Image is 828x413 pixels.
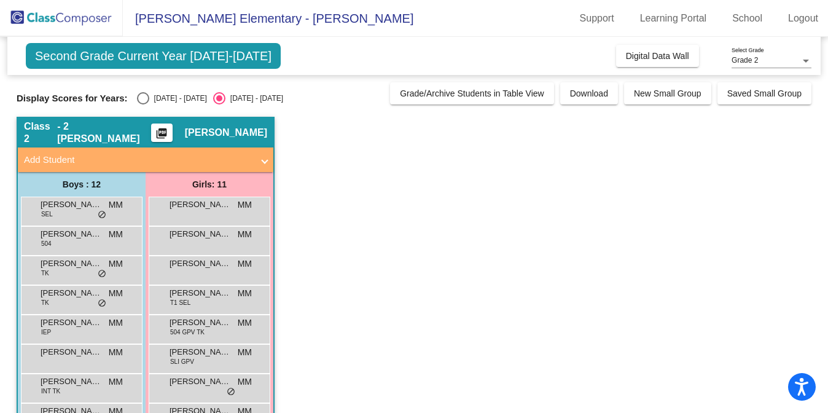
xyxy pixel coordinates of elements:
span: MM [109,346,123,359]
span: Download [570,88,608,98]
span: [PERSON_NAME] [41,258,102,270]
a: Support [570,9,624,28]
span: 504 [41,239,52,248]
span: [PERSON_NAME] [170,258,231,270]
span: [PERSON_NAME] [41,228,102,240]
span: 504 GPV TK [170,328,205,337]
span: [PERSON_NAME] [41,287,102,299]
span: do_not_disturb_alt [227,387,235,397]
button: Saved Small Group [717,82,811,104]
span: SEL [41,210,53,219]
span: [PERSON_NAME] [170,199,231,211]
mat-expansion-panel-header: Add Student [18,147,273,172]
span: TK [41,298,49,307]
mat-radio-group: Select an option [137,92,283,104]
a: Learning Portal [630,9,717,28]
span: MM [238,346,252,359]
span: New Small Group [634,88,701,98]
button: Print Students Details [151,124,173,142]
span: MM [238,228,252,241]
div: Boys : 12 [18,172,146,197]
span: [PERSON_NAME] [41,317,102,329]
span: Second Grade Current Year [DATE]-[DATE] [26,43,281,69]
span: [PERSON_NAME] Elementary - [PERSON_NAME] [123,9,413,28]
span: MM [238,376,252,388]
a: School [722,9,772,28]
span: [PERSON_NAME] [185,127,267,139]
button: Download [560,82,618,104]
span: MM [109,228,123,241]
span: Saved Small Group [727,88,802,98]
span: [PERSON_NAME] [170,317,231,329]
span: T1 SEL [170,298,190,307]
span: Grade 2 [732,56,758,65]
span: do_not_disturb_alt [98,269,106,279]
button: Grade/Archive Students in Table View [390,82,554,104]
span: Class 2 [24,120,57,145]
div: [DATE] - [DATE] [225,93,283,104]
span: Grade/Archive Students in Table View [400,88,544,98]
div: Girls: 11 [146,172,273,197]
mat-icon: picture_as_pdf [154,127,169,144]
span: MM [238,258,252,270]
span: MM [109,287,123,300]
span: MM [238,199,252,211]
span: IEP [41,328,51,337]
span: do_not_disturb_alt [98,210,106,220]
span: do_not_disturb_alt [98,299,106,309]
span: INT TK [41,387,60,396]
span: [PERSON_NAME] [41,199,102,211]
span: Digital Data Wall [626,51,689,61]
span: SLI GPV [170,357,194,366]
span: MM [238,317,252,329]
button: Digital Data Wall [616,45,699,67]
span: TK [41,269,49,278]
span: [PERSON_NAME] [170,346,231,358]
span: MM [109,258,123,270]
span: [PERSON_NAME] [41,346,102,358]
span: [PERSON_NAME] [41,376,102,388]
a: Logout [778,9,828,28]
span: [PERSON_NAME] [170,376,231,388]
span: Display Scores for Years: [17,93,128,104]
span: MM [109,376,123,388]
div: [DATE] - [DATE] [149,93,207,104]
span: MM [109,199,123,211]
mat-panel-title: Add Student [24,153,252,167]
span: [PERSON_NAME] [170,228,231,240]
span: MM [109,317,123,329]
span: [PERSON_NAME] [170,287,231,299]
span: MM [238,287,252,300]
span: - 2 [PERSON_NAME] [57,120,150,145]
button: New Small Group [624,82,711,104]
